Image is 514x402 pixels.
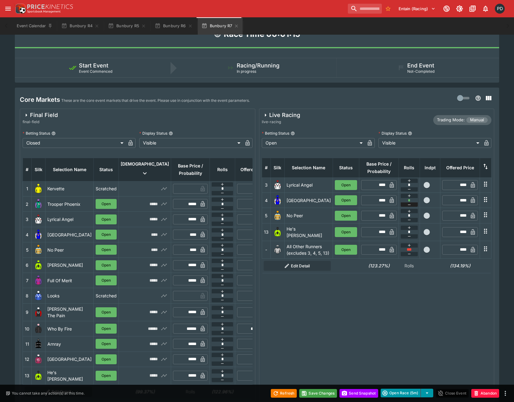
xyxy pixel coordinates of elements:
[262,208,270,223] td: 5
[45,197,94,212] td: Trooper Phoenix
[139,138,242,148] div: Visible
[348,4,382,14] input: search
[45,321,94,336] td: Who By Fire
[284,208,333,223] td: No Peer
[33,291,43,301] img: runner 8
[23,212,32,227] td: 3
[33,184,43,194] img: runner 1
[333,158,359,177] th: Status
[273,227,283,237] img: runner 13
[33,307,43,317] img: runner 9
[23,158,32,181] th: #
[23,367,32,384] td: 13
[23,131,50,136] p: Betting Status
[480,3,491,14] button: Notifications
[407,62,434,69] h5: End Event
[23,288,32,303] td: 8
[495,4,505,14] div: Paul Dicioccio
[270,158,284,177] th: Silk
[23,197,32,212] td: 2
[23,257,32,273] td: 6
[262,241,270,258] td: -
[262,158,270,177] th: #
[96,260,117,270] button: Open
[96,245,117,255] button: Open
[14,2,26,15] img: PriceKinetics Logo
[335,245,357,255] button: Open
[96,354,117,364] button: Open
[32,158,45,181] th: Silk
[359,158,399,177] th: Base Price / Probability
[335,180,357,190] button: Open
[96,214,117,224] button: Open
[262,193,270,208] td: 4
[262,223,270,241] td: 13
[235,158,274,181] th: Offered Price
[383,4,393,14] button: No Bookmarks
[291,131,295,136] button: Betting Status
[45,257,94,273] td: [PERSON_NAME]
[20,96,60,104] h4: Core Markets
[441,3,452,14] button: Connected to PK
[237,62,279,69] h5: Racing/Running
[262,131,289,136] p: Betting Status
[45,158,94,181] th: Selection Name
[378,138,482,148] div: Visible
[23,303,32,321] td: 9
[378,131,407,136] p: Display Status
[96,324,117,334] button: Open
[96,339,117,349] button: Open
[23,111,58,119] div: Final Field
[171,158,210,181] th: Base Price / Probability
[339,389,378,398] button: Send Snapshot
[284,223,333,241] td: He's [PERSON_NAME]
[33,275,43,285] img: runner 7
[96,371,117,381] button: Open
[23,336,32,352] td: 11
[12,391,84,396] p: You cannot take any action(s) at this time.
[104,17,150,35] button: Bunbury R5
[96,307,117,317] button: Open
[33,230,43,240] img: runner 4
[33,324,43,334] img: runner 10
[408,131,412,136] button: Display Status
[23,321,32,336] td: 10
[79,69,112,74] span: Event Commenced
[502,390,509,397] button: more
[284,241,333,258] td: All Other Runners (excludes 3, 4, 5, 13)
[33,214,43,224] img: runner 3
[407,69,434,74] span: Not-Completed
[471,390,499,396] span: Mark an event as closed and abandoned.
[33,371,43,381] img: runner 13
[273,195,283,205] img: runner 4
[33,199,43,209] img: runner 2
[45,352,94,367] td: [GEOGRAPHIC_DATA]
[262,138,365,148] div: Open
[262,177,270,192] td: 3
[210,158,235,181] th: Rolls
[96,292,117,299] p: Scratched
[96,230,117,240] button: Open
[284,158,333,177] th: Selection Name
[27,10,61,13] img: Sportsbook Management
[151,17,197,35] button: Bunbury R6
[400,262,418,269] p: Rolls
[442,262,478,269] h6: (134.19%)
[45,242,94,257] td: No Peer
[284,177,333,192] td: Lyrical Angel
[23,138,126,148] div: Closed
[33,339,43,349] img: runner 11
[264,261,331,271] button: Edit Detail
[420,158,440,177] th: Independent
[335,195,357,205] button: Open
[45,288,94,303] td: Looks
[466,117,488,123] span: Manual
[23,119,58,125] span: final-field
[27,4,73,9] img: PriceKinetics
[273,211,283,221] img: runner 5
[493,2,507,15] button: Paul Dicioccio
[421,389,433,397] button: select merge strategy
[33,354,43,364] img: runner 12
[33,260,43,270] img: runner 6
[273,245,283,255] img: blank-silk.png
